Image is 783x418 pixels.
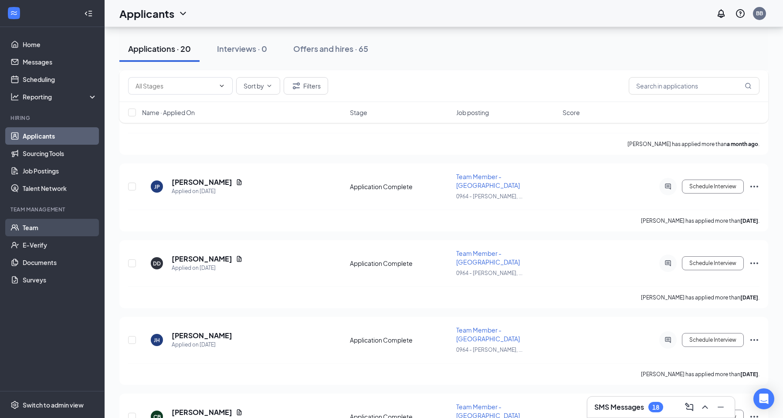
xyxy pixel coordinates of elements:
div: DD [153,260,161,267]
div: JH [154,336,160,344]
svg: Document [236,255,243,262]
svg: Document [236,409,243,416]
div: Application Complete [350,182,451,191]
div: 18 [652,404,659,411]
svg: ActiveChat [663,336,673,343]
svg: ComposeMessage [684,402,695,412]
a: Surveys [23,271,97,289]
p: [PERSON_NAME] has applied more than . [641,217,759,224]
a: Sourcing Tools [23,145,97,162]
b: a month ago [727,141,758,147]
svg: Analysis [10,92,19,101]
svg: Ellipses [749,181,759,192]
div: Switch to admin view [23,401,84,409]
div: Application Complete [350,336,451,344]
span: Team Member - [GEOGRAPHIC_DATA] [456,173,520,189]
b: [DATE] [740,371,758,377]
svg: ChevronUp [700,402,710,412]
a: Home [23,36,97,53]
h5: [PERSON_NAME] [172,331,232,340]
button: Sort byChevronDown [236,77,280,95]
span: Sort by [244,83,264,89]
span: Team Member - [GEOGRAPHIC_DATA] [456,326,520,343]
h3: SMS Messages [594,402,644,412]
div: Applied on [DATE] [172,340,232,349]
p: [PERSON_NAME] has applied more than . [641,370,759,378]
svg: ActiveChat [663,183,673,190]
h5: [PERSON_NAME] [172,177,232,187]
span: Team Member - [GEOGRAPHIC_DATA] [456,249,520,266]
svg: MagnifyingGlass [745,82,752,89]
span: 0964 - [PERSON_NAME], ... [456,270,522,276]
h1: Applicants [119,6,174,21]
svg: Minimize [715,402,726,412]
div: JP [154,183,160,190]
svg: Ellipses [749,335,759,345]
svg: ChevronDown [266,82,273,89]
button: Schedule Interview [682,333,744,347]
input: Search in applications [629,77,759,95]
input: All Stages [136,81,215,91]
svg: Notifications [716,8,726,19]
a: Scheduling [23,71,97,88]
a: Talent Network [23,180,97,197]
svg: QuestionInfo [735,8,746,19]
svg: ActiveChat [663,260,673,267]
a: Team [23,219,97,236]
div: Applied on [DATE] [172,264,243,272]
div: BB [756,10,763,17]
a: E-Verify [23,236,97,254]
svg: Settings [10,401,19,409]
span: Name · Applied On [142,108,195,117]
button: Schedule Interview [682,180,744,194]
span: Score [563,108,580,117]
a: Job Postings [23,162,97,180]
a: Applicants [23,127,97,145]
div: Hiring [10,114,95,122]
p: [PERSON_NAME] has applied more than . [641,294,759,301]
svg: Document [236,179,243,186]
div: Applied on [DATE] [172,187,243,196]
b: [DATE] [740,217,758,224]
div: Offers and hires · 65 [293,43,368,54]
button: Filter Filters [284,77,328,95]
a: Documents [23,254,97,271]
div: Application Complete [350,259,451,268]
a: Messages [23,53,97,71]
p: [PERSON_NAME] has applied more than . [627,140,759,148]
button: Minimize [714,400,728,414]
button: ChevronUp [698,400,712,414]
svg: ChevronDown [178,8,188,19]
h5: [PERSON_NAME] [172,408,232,417]
div: Team Management [10,206,95,213]
svg: WorkstreamLogo [10,9,18,17]
span: Job posting [456,108,489,117]
div: Interviews · 0 [217,43,267,54]
svg: Filter [291,81,302,91]
svg: Ellipses [749,258,759,268]
span: 0964 - [PERSON_NAME], ... [456,347,522,353]
div: Applications · 20 [128,43,191,54]
h5: [PERSON_NAME] [172,254,232,264]
svg: ChevronDown [218,82,225,89]
span: Stage [350,108,367,117]
span: 0964 - [PERSON_NAME], ... [456,193,522,200]
div: Reporting [23,92,98,101]
svg: Collapse [84,9,93,18]
button: ComposeMessage [682,400,696,414]
b: [DATE] [740,294,758,301]
div: Open Intercom Messenger [753,388,774,409]
button: Schedule Interview [682,256,744,270]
